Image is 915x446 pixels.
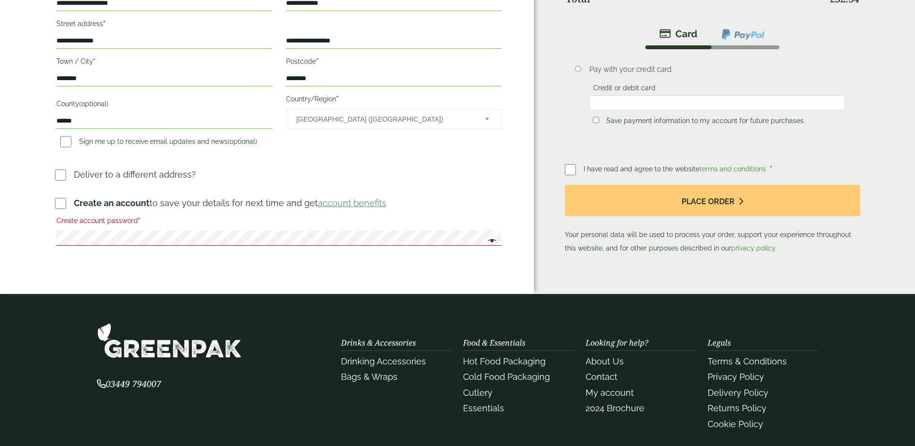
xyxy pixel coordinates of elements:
[565,185,860,216] button: Place order
[79,100,109,108] span: (optional)
[731,244,775,252] a: privacy policy
[592,98,842,107] iframe: Secure card payment input frame
[228,138,257,145] span: (optional)
[721,28,765,41] img: ppcp-gateway.png
[463,372,550,382] a: Cold Food Packaging
[286,55,501,71] label: Postcode
[56,17,272,33] label: Street address
[659,28,697,40] img: stripe.png
[602,117,809,127] label: Save payment information to my account for future purchases.
[586,388,634,398] a: My account
[74,198,150,208] strong: Create an account
[296,109,472,129] span: United Kingdom (UK)
[56,214,502,230] label: Create account password
[60,136,71,147] input: Sign me up to receive email updates and news(optional)
[103,20,106,28] abbr: required
[708,419,763,429] a: Cookie Policy
[586,403,644,413] a: 2024 Brochure
[138,217,140,224] abbr: required
[586,356,624,366] a: About Us
[93,57,96,65] abbr: required
[770,165,772,173] abbr: required
[341,356,426,366] a: Drinking Accessories
[708,388,768,398] a: Delivery Policy
[589,84,659,95] label: Credit or debit card
[584,165,768,173] span: I have read and agree to the website
[56,55,272,71] label: Town / City
[565,185,860,255] p: Your personal data will be used to process your order, support your experience throughout this we...
[97,323,242,358] img: GreenPak Supplies
[56,138,261,148] label: Sign me up to receive email updates and news
[708,372,764,382] a: Privacy Policy
[286,92,501,109] label: Country/Region
[74,168,196,181] p: Deliver to a different address?
[316,57,318,65] abbr: required
[341,372,397,382] a: Bags & Wraps
[74,196,386,209] p: to save your details for next time and get
[699,165,766,173] a: terms and conditions
[97,378,161,390] span: 03449 794007
[56,97,272,113] label: County
[463,388,492,398] a: Cutlery
[318,198,386,208] a: account benefits
[708,356,787,366] a: Terms & Conditions
[463,356,546,366] a: Hot Food Packaging
[463,403,504,413] a: Essentials
[336,95,339,103] abbr: required
[286,109,501,129] span: Country/Region
[586,372,617,382] a: Contact
[97,380,161,389] a: 03449 794007
[589,64,845,75] p: Pay with your credit card.
[708,403,766,413] a: Returns Policy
